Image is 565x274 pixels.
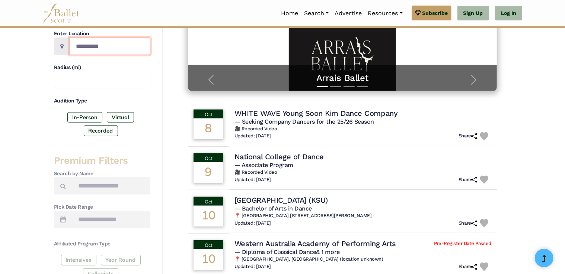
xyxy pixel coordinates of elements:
button: Slide 4 [357,82,368,91]
h6: Share [459,264,477,270]
h4: National College of Dance [234,152,324,162]
h4: Audition Type [54,97,150,105]
a: & 1 more [316,248,340,255]
h6: Share [459,220,477,226]
h3: Premium Filters [54,154,150,167]
h6: Share [459,177,477,183]
a: Resources [365,6,405,21]
h4: Western Australia Academy of Performing Arts [234,239,396,248]
a: Home [278,6,301,21]
label: In-Person [67,112,102,123]
img: gem.svg [415,9,421,17]
button: Slide 1 [317,82,328,91]
div: Oct [194,240,223,249]
span: Subscribe [422,9,448,17]
a: Advertise [332,6,365,21]
a: Search [301,6,332,21]
h6: 🎥 Recorded Video [234,126,491,132]
span: — Associate Program [234,162,293,169]
div: 8 [194,118,223,139]
div: Oct [194,153,223,162]
label: Recorded [84,125,118,136]
h4: Radius (mi) [54,64,150,71]
h4: Pick Date Range [54,203,150,211]
h6: Updated: [DATE] [234,177,271,183]
h6: Updated: [DATE] [234,133,271,139]
h6: Updated: [DATE] [234,264,271,270]
input: Location [70,37,150,55]
h4: [GEOGRAPHIC_DATA] (KSU) [234,195,328,205]
span: Pre-Register Date Passed [434,241,491,247]
span: — Seeking Company Dancers for the 25/26 Season [234,118,374,125]
span: — Diploma of Classical Dance [234,248,340,255]
h4: Affiliated Program Type [54,240,150,248]
a: Subscribe [412,6,451,20]
div: 10 [194,206,223,226]
h4: Enter Location [54,30,150,37]
h6: 📍 [GEOGRAPHIC_DATA] [STREET_ADDRESS][PERSON_NAME] [234,213,491,219]
h6: Share [459,133,477,139]
label: Virtual [107,112,134,123]
button: Slide 2 [330,82,341,91]
h4: WHITE WAVE Young Soon Kim Dance Company [234,108,398,118]
span: — Bachelor of Arts in Dance [234,205,312,212]
div: 10 [194,249,223,270]
input: Search by names... [72,177,150,195]
a: Sign Up [457,6,489,21]
a: Log In [495,6,522,21]
h6: 🎥 Recorded Video [234,169,491,176]
h4: Search by Name [54,170,150,177]
div: Oct [194,197,223,206]
h6: 📍 [GEOGRAPHIC_DATA], [GEOGRAPHIC_DATA] (location unknown) [234,256,491,262]
a: Arrais Ballet [195,72,489,84]
div: Oct [194,110,223,118]
div: 9 [194,162,223,183]
h6: Updated: [DATE] [234,220,271,226]
button: Slide 3 [344,82,355,91]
